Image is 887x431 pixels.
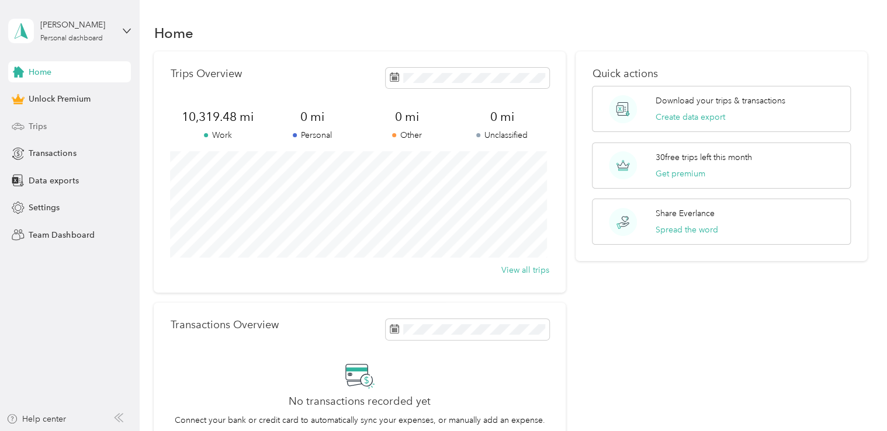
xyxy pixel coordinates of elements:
[360,129,455,141] p: Other
[29,120,47,133] span: Trips
[289,395,431,408] h2: No transactions recorded yet
[154,27,193,39] h1: Home
[29,147,76,159] span: Transactions
[501,264,549,276] button: View all trips
[40,35,103,42] div: Personal dashboard
[265,109,360,125] span: 0 mi
[455,109,549,125] span: 0 mi
[822,366,887,431] iframe: Everlance-gr Chat Button Frame
[592,68,850,80] p: Quick actions
[29,201,60,214] span: Settings
[170,109,265,125] span: 10,319.48 mi
[656,224,718,236] button: Spread the word
[656,168,705,180] button: Get premium
[170,129,265,141] p: Work
[360,109,455,125] span: 0 mi
[29,93,90,105] span: Unlock Premium
[656,95,785,107] p: Download your trips & transactions
[170,68,241,80] p: Trips Overview
[656,111,725,123] button: Create data export
[455,129,549,141] p: Unclassified
[265,129,360,141] p: Personal
[29,66,51,78] span: Home
[656,151,752,164] p: 30 free trips left this month
[656,207,715,220] p: Share Everlance
[175,414,545,426] p: Connect your bank or credit card to automatically sync your expenses, or manually add an expense.
[40,19,113,31] div: [PERSON_NAME]
[29,229,94,241] span: Team Dashboard
[170,319,278,331] p: Transactions Overview
[29,175,78,187] span: Data exports
[6,413,66,425] button: Help center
